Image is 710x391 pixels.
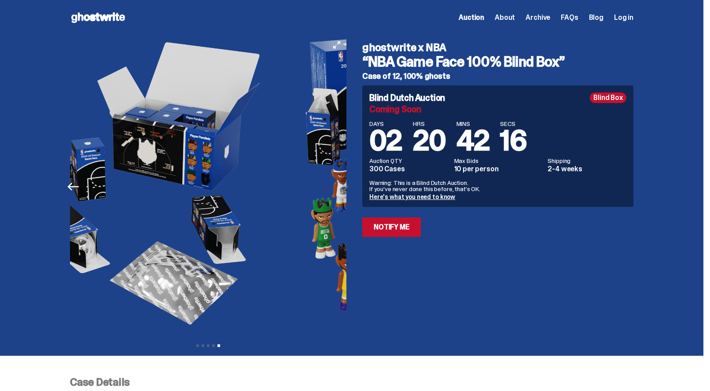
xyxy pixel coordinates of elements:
[369,166,449,173] dd: 300 Cases
[362,72,633,80] h5: Case of 12, 100% ghosts
[369,158,449,164] dt: Auction QTY
[369,122,402,159] span: 02
[561,14,578,21] a: FAQs
[369,180,626,192] p: Warning: This is a Blind Dutch Auction. If you’ve never done this before, that’s OK.
[362,42,633,53] h4: ghostwrite x NBA
[63,177,83,196] button: Previous
[413,121,446,127] span: HRS
[500,121,526,127] span: SECS
[413,122,446,159] span: 20
[459,14,484,21] a: Auction
[589,14,603,21] a: Blog
[456,121,490,127] span: MINS
[212,344,215,347] button: View slide 4
[362,55,633,69] h3: “NBA Game Face 100% Blind Box”
[196,344,199,347] button: View slide 1
[526,14,550,21] a: Archive
[202,344,204,347] button: View slide 2
[590,92,626,103] div: Blind Box
[454,166,543,173] dd: 10 per person
[614,14,633,21] a: Log in
[217,344,220,347] button: View slide 5
[456,122,490,159] span: 42
[301,35,543,338] img: NBA-Hero-5.png
[369,193,455,201] a: Here's what you need to know
[454,158,543,164] dt: Max Bids
[24,35,266,338] img: NBA-Hero-4.png
[369,93,445,102] h4: Blind Dutch Auction
[548,158,626,164] dt: Shipping
[331,40,342,50] button: View full-screen
[548,166,626,173] dd: 2-4 weeks
[369,105,626,114] div: Coming Soon
[207,344,210,347] button: View slide 3
[369,121,402,127] span: DAYS
[500,122,526,159] span: 16
[495,14,515,21] a: About
[362,218,421,237] a: Notify Me
[70,377,633,387] p: Case Details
